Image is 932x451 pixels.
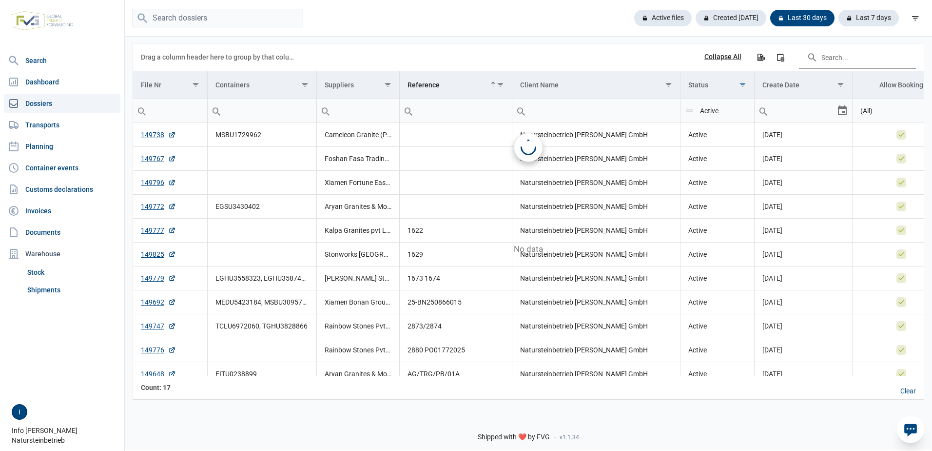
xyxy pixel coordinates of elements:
td: AG/TRG/PB/01A [399,362,512,386]
input: Filter cell [680,99,755,123]
td: Stonworks [GEOGRAPHIC_DATA] [316,243,399,266]
td: 2880 PO01772025 [399,338,512,362]
a: Dossiers [4,94,120,113]
td: Active [680,314,755,338]
td: Filter cell [316,99,399,123]
td: EGSU3430402 [207,195,316,219]
div: Search box [512,99,530,123]
span: Show filter options for column 'Client Name' [665,81,672,88]
div: filter [907,9,924,27]
td: Natursteinbetrieb [PERSON_NAME] GmbH [512,314,680,338]
td: EITU0238899 [207,362,316,386]
td: Active [680,243,755,266]
td: Rainbow Stones Pvt. Ltd. [316,314,399,338]
div: Info [PERSON_NAME] Natursteinbetrieb [12,404,118,445]
td: Filter cell [399,99,512,123]
td: Natursteinbetrieb [PERSON_NAME] GmbH [512,171,680,195]
td: Natursteinbetrieb [PERSON_NAME] GmbH [512,338,680,362]
td: 1622 [399,219,512,243]
td: 1629 [399,243,512,266]
input: Filter cell [133,99,207,123]
div: Collapse All [704,53,741,61]
div: Last 30 days [770,10,835,26]
td: Active [680,338,755,362]
td: Active [680,147,755,171]
td: Natursteinbetrieb [PERSON_NAME] GmbH [512,195,680,219]
td: Active [680,123,755,147]
td: Xiamen Fortune East Imp & Exp Co., Ltd. [316,171,399,195]
td: Active [680,266,755,290]
span: No data [133,244,924,255]
span: v1.1.34 [560,433,579,441]
input: Filter cell [400,99,512,123]
span: [DATE] [762,322,782,330]
td: Active [680,195,755,219]
div: Select [836,99,848,123]
td: EGHU3558323, EGHU3587466 [207,266,316,290]
td: [PERSON_NAME] Stones LLP [316,266,399,290]
a: 149738 [141,130,176,140]
td: Column Status [680,71,755,99]
input: Filter cell [317,99,399,123]
a: Documents [4,223,120,242]
a: Planning [4,137,120,156]
a: 149776 [141,345,176,355]
td: Natursteinbetrieb [PERSON_NAME] GmbH [512,123,680,147]
td: 2873/2874 [399,314,512,338]
td: Natursteinbetrieb [PERSON_NAME] GmbH [512,290,680,314]
td: MEDU5423184, MSBU3095790, MSMU2384880, MSMU2839839, TGCU2134100 [207,290,316,314]
td: Aryan Granites & Monuments Pvt. Ltd. [316,195,399,219]
div: Active files [634,10,692,26]
td: Natursteinbetrieb [PERSON_NAME] GmbH [512,219,680,243]
span: [DATE] [762,226,782,234]
a: Shipments [23,281,120,299]
td: Active [680,219,755,243]
a: 149777 [141,225,176,235]
input: Filter cell [512,99,680,123]
a: 149779 [141,273,176,283]
a: Invoices [4,201,120,221]
td: Xiamen Bonan Group Co., Ltd. [316,290,399,314]
td: Active [680,362,755,386]
span: - [554,433,556,442]
td: 25-BN250866015 [399,290,512,314]
span: Show filter options for column 'Status' [739,81,746,88]
input: Filter cell [755,99,836,123]
span: [DATE] [762,298,782,306]
a: Transports [4,115,120,135]
td: Column File Nr [133,71,207,99]
div: Search box [208,99,225,123]
td: Natursteinbetrieb [PERSON_NAME] GmbH [512,266,680,290]
div: Loading... [521,140,536,155]
a: 149692 [141,297,176,307]
td: Active [680,171,755,195]
td: Column Reference [399,71,512,99]
div: Search box [400,99,417,123]
div: Search box [133,99,151,123]
span: Show filter options for column 'Containers' [301,81,309,88]
a: Dashboard [4,72,120,92]
td: Column Create Date [755,71,853,99]
div: File Nr Count: 17 [141,383,199,392]
div: Last 7 days [838,10,899,26]
div: Search box [755,99,772,123]
a: 149767 [141,154,176,164]
span: Show filter options for column 'Suppliers' [384,81,391,88]
div: I [12,404,27,420]
td: TCLU6972060, TGHU3828866 [207,314,316,338]
input: Search dossiers [133,9,303,28]
div: Created [DATE] [696,10,766,26]
td: Filter cell [207,99,316,123]
span: [DATE] [762,155,782,163]
span: [DATE] [762,346,782,354]
div: Status [688,81,708,89]
td: Rainbow Stones Pvt. Ltd. [316,338,399,362]
img: FVG - Global freight forwarding [8,7,77,34]
td: Filter cell [680,99,755,123]
div: Warehouse [4,244,120,264]
div: Search box [680,99,698,123]
td: Aryan Granites & Monuments Pvt. Ltd. [316,362,399,386]
td: Column Suppliers [316,71,399,99]
td: Natursteinbetrieb [PERSON_NAME] GmbH [512,362,680,386]
span: Show filter options for column 'File Nr' [192,81,199,88]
